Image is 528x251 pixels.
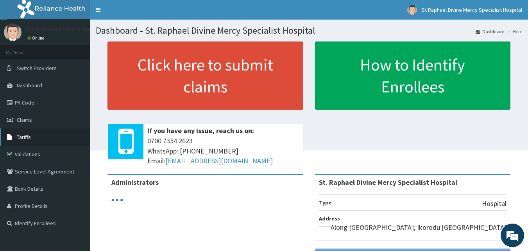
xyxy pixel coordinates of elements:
[147,136,299,166] span: 0700 7354 2623 WhatsApp: [PHONE_NUMBER] Email:
[147,126,254,135] b: If you have any issue, reach us on:
[315,42,511,110] a: How to Identify Enrollees
[17,82,42,89] span: Dashboard
[476,28,505,35] a: Dashboard
[27,35,46,41] a: Online
[111,194,123,206] svg: audio-loading
[107,42,303,110] a: Click here to submit claims
[319,178,457,187] strong: St. Raphael Divine Mercy Specialist Hospital
[4,23,21,41] img: User Image
[111,178,159,187] b: Administrators
[407,5,417,15] img: User Image
[422,6,522,13] span: St Raphael Divine Mercy Specialist Hospital
[319,199,332,206] b: Type
[319,215,340,222] b: Address
[482,199,507,209] p: Hospital
[96,25,522,36] h1: Dashboard - St. Raphael Divine Mercy Specialist Hospital
[505,28,522,35] li: Here
[331,222,507,233] p: Along [GEOGRAPHIC_DATA], Ikorodu [GEOGRAPHIC_DATA]
[27,25,159,33] p: St Raphael Divine Mercy Specialist Hospital
[165,156,273,165] a: [EMAIL_ADDRESS][DOMAIN_NAME]
[17,116,32,123] span: Claims
[17,65,57,72] span: Switch Providers
[17,134,31,141] span: Tariffs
